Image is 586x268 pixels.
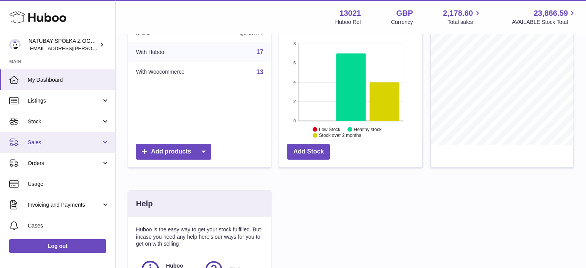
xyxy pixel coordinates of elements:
span: 23,866.59 [534,8,568,19]
a: Add Stock [287,144,330,160]
p: Huboo is the easy way to get your stock fulfilled. But incase you need any help here's our ways f... [136,226,263,248]
text: 2 [294,99,296,104]
img: kacper.antkowski@natubay.pl [9,39,21,51]
text: 4 [294,80,296,84]
span: AVAILABLE Stock Total [512,19,577,26]
a: 23,866.59 AVAILABLE Stock Total [512,8,577,26]
div: Huboo Ref [335,19,361,26]
span: 2,178.60 [443,8,473,19]
text: Stock over 2 months [319,133,361,138]
div: Currency [391,19,413,26]
h3: Help [136,199,153,209]
span: Cases [28,222,109,229]
text: 0 [294,118,296,123]
span: My Dashboard [28,76,109,84]
a: Add products [136,144,211,160]
div: NATUBAY SPÓŁKA Z OGRANICZONĄ ODPOWIEDZIALNOŚCIĄ [29,37,98,52]
text: 6 [294,61,296,65]
span: Sales [28,139,101,146]
a: 2,178.60 Total sales [443,8,482,26]
text: Healthy stock [354,126,382,132]
a: Log out [9,239,106,253]
text: Low Stock [319,126,341,132]
span: Listings [28,97,101,105]
text: 8 [294,41,296,46]
td: With Woocommerce [128,62,217,82]
span: [EMAIL_ADDRESS][PERSON_NAME][DOMAIN_NAME] [29,45,154,51]
span: Invoicing and Payments [28,201,101,209]
a: 13 [257,69,264,75]
span: Usage [28,180,109,188]
span: Stock [28,118,101,125]
strong: 13021 [339,8,361,19]
span: Orders [28,160,101,167]
span: Total sales [447,19,482,26]
td: With Huboo [128,42,217,62]
strong: GBP [396,8,413,19]
a: 17 [257,49,264,55]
